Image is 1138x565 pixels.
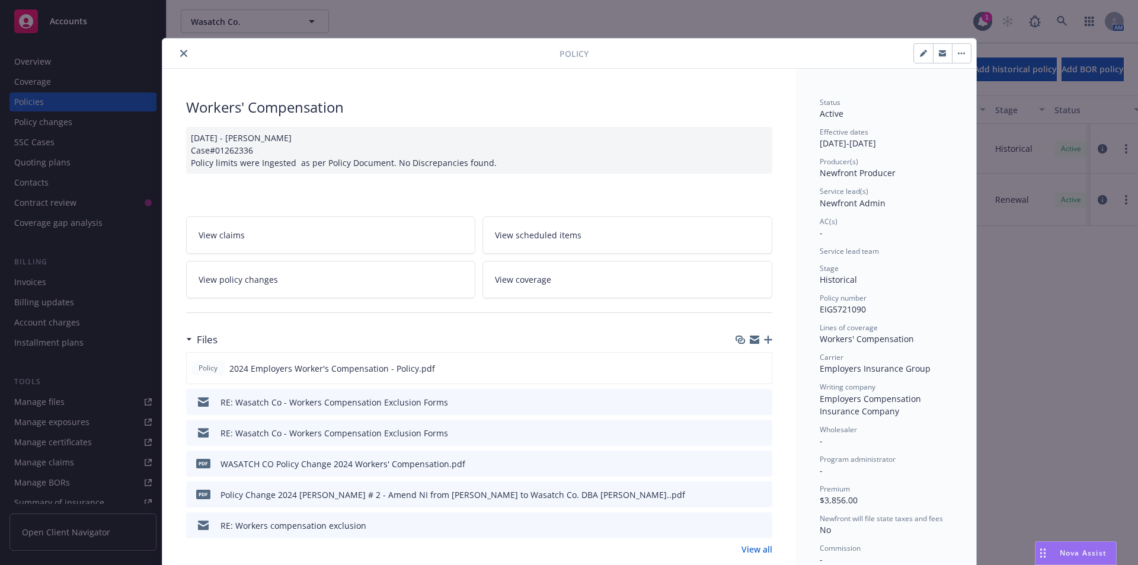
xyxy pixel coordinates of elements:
div: RE: Wasatch Co - Workers Compensation Exclusion Forms [220,427,448,439]
a: View scheduled items [482,216,772,254]
span: Active [820,108,843,119]
span: EIG5721090 [820,304,866,315]
a: View claims [186,216,476,254]
span: Carrier [820,352,843,362]
span: $3,856.00 [820,494,858,506]
span: pdf [196,490,210,499]
a: View all [741,543,772,556]
span: Stage [820,263,839,273]
span: Service lead(s) [820,186,868,196]
span: Producer(s) [820,157,858,167]
span: Newfront will file state taxes and fees [820,513,943,523]
span: Policy [560,47,589,60]
span: Nova Assist [1060,548,1107,558]
span: Newfront Admin [820,197,886,209]
span: Employers Compensation Insurance Company [820,393,923,417]
div: Workers' Compensation [186,97,772,117]
span: Premium [820,484,850,494]
button: download file [738,489,747,501]
span: Status [820,97,840,107]
span: Employers Insurance Group [820,363,931,374]
span: No [820,524,831,535]
div: Files [186,332,218,347]
span: View policy changes [199,273,278,286]
div: [DATE] - [DATE] [820,127,952,149]
button: preview file [757,519,768,532]
span: View coverage [495,273,551,286]
button: close [177,46,191,60]
div: Drag to move [1035,542,1050,564]
span: Commission [820,543,861,553]
button: preview file [757,427,768,439]
div: [DATE] - [PERSON_NAME] Case#01262336 Policy limits were Ingested as per Policy Document. No Discr... [186,127,772,174]
span: - [820,435,823,446]
span: Historical [820,274,857,285]
button: download file [738,458,747,470]
span: View scheduled items [495,229,581,241]
span: 2024 Employers Worker's Compensation - Policy.pdf [229,362,435,375]
button: download file [738,396,747,408]
span: - [820,554,823,565]
span: Policy [196,363,220,374]
button: preview file [756,362,767,375]
div: RE: Wasatch Co - Workers Compensation Exclusion Forms [220,396,448,408]
span: pdf [196,459,210,468]
span: - [820,227,823,238]
button: download file [738,519,747,532]
span: View claims [199,229,245,241]
div: Policy Change 2024 [PERSON_NAME] # 2 - Amend NI from [PERSON_NAME] to Wasatch Co. DBA [PERSON_NAM... [220,489,685,501]
button: Nova Assist [1035,541,1117,565]
span: Service lead team [820,246,879,256]
span: Writing company [820,382,875,392]
span: Program administrator [820,454,896,464]
button: preview file [757,458,768,470]
span: Newfront Producer [820,167,896,178]
span: Policy number [820,293,867,303]
span: Lines of coverage [820,323,878,333]
span: - [820,465,823,476]
span: Wholesaler [820,424,857,435]
a: View policy changes [186,261,476,298]
span: Workers' Compensation [820,333,914,344]
button: preview file [757,396,768,408]
span: AC(s) [820,216,837,226]
button: download file [738,427,747,439]
a: View coverage [482,261,772,298]
button: download file [737,362,747,375]
span: Effective dates [820,127,868,137]
h3: Files [197,332,218,347]
button: preview file [757,489,768,501]
div: WASATCH CO Policy Change 2024 Workers' Compensation.pdf [220,458,465,470]
div: RE: Workers compensation exclusion [220,519,366,532]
